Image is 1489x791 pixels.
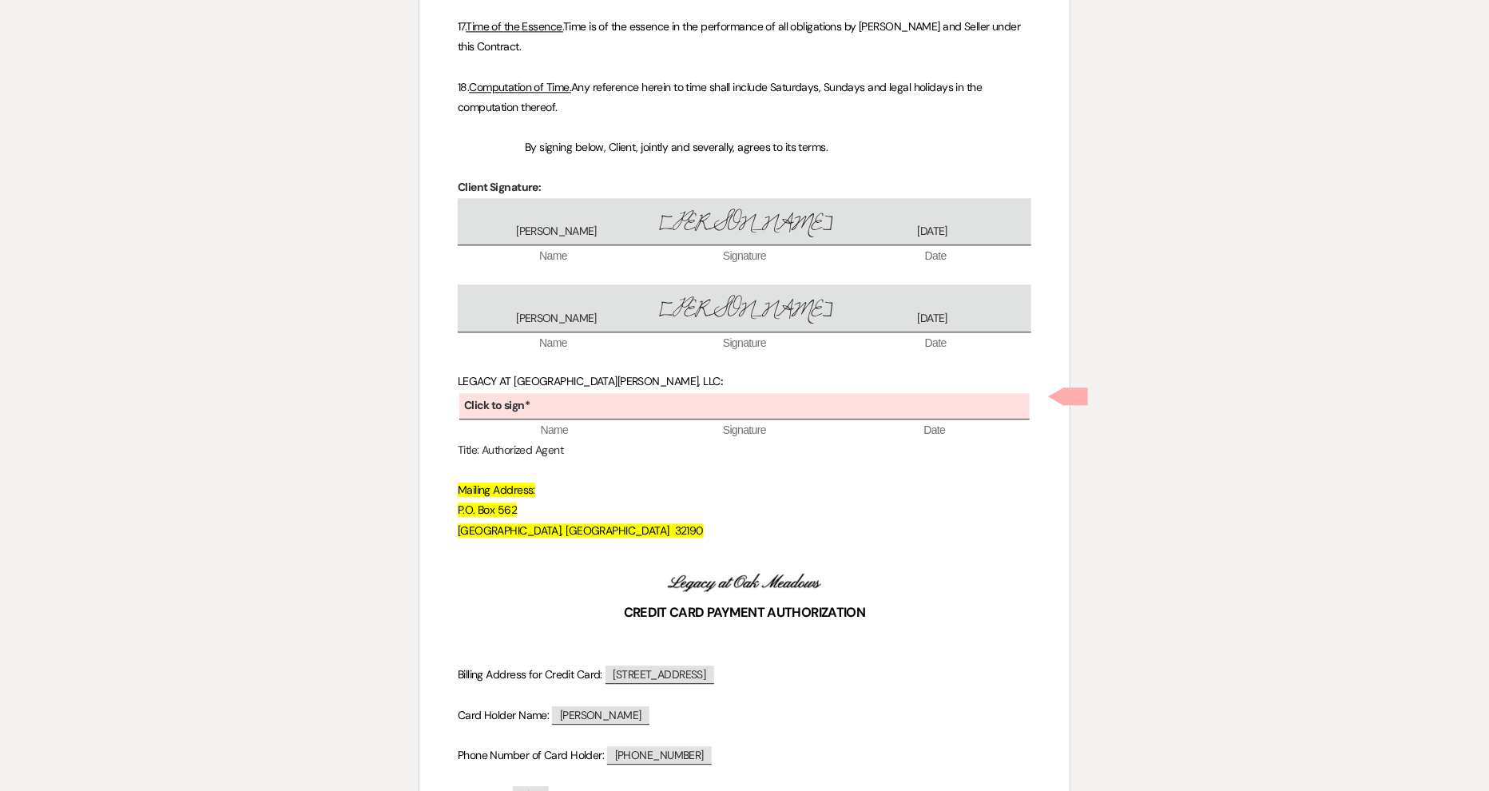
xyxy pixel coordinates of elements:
img: Screen Shot 2023-03-15 at 9.45.03 PM.png [665,572,824,592]
span: Billing Address for Credit Card: [458,667,602,682]
p: Title: Authorized Agent [458,440,1031,460]
span: Date [840,336,1031,352]
span: [PERSON_NAME] [463,224,650,240]
span: [STREET_ADDRESS] [606,666,714,684]
span: [PERSON_NAME] [650,206,838,240]
span: Name [458,336,649,352]
span: [DATE] [839,311,1026,327]
span: Mailing Address: [458,483,535,497]
span: [DATE] [839,224,1026,240]
span: [GEOGRAPHIC_DATA], [GEOGRAPHIC_DATA] 32190 [458,523,704,538]
span: Phone Number of Card Holder: [458,748,604,762]
b: Click to sign* [464,398,530,412]
strong: : [721,374,723,388]
u: Computation of Time. [469,80,571,94]
span: Card Holder Name: [458,708,549,722]
u: Time of the Essence. [466,19,563,34]
span: P.O. Box 562 [458,503,517,517]
span: Name [459,423,649,439]
strong: Client Signature: [458,180,541,194]
span: Signature [649,423,840,439]
strong: CREDIT CARD PAYMENT AUTHORIZATION [624,604,865,621]
span: [PHONE_NUMBER] [607,746,712,765]
span: Date [840,423,1030,439]
span: By signing below, Client, jointly and severally, agrees to its terms. [525,140,828,154]
span: Date [840,248,1031,264]
span: Time is of the essence in the performance of all obligations by [PERSON_NAME] and Seller under th... [458,19,1023,54]
span: LEGACY AT [GEOGRAPHIC_DATA][PERSON_NAME], LLC [458,374,721,388]
span: 17. [458,19,466,34]
span: Any reference herein to time shall include Saturdays, Sundays and legal holidays in the computati... [458,80,985,114]
span: [PERSON_NAME] [463,311,650,327]
span: Signature [649,336,840,352]
span: [PERSON_NAME] [552,706,649,725]
span: Signature [649,248,840,264]
span: 18. [458,80,469,94]
span: Name [458,248,649,264]
span: [PERSON_NAME] [650,292,838,327]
